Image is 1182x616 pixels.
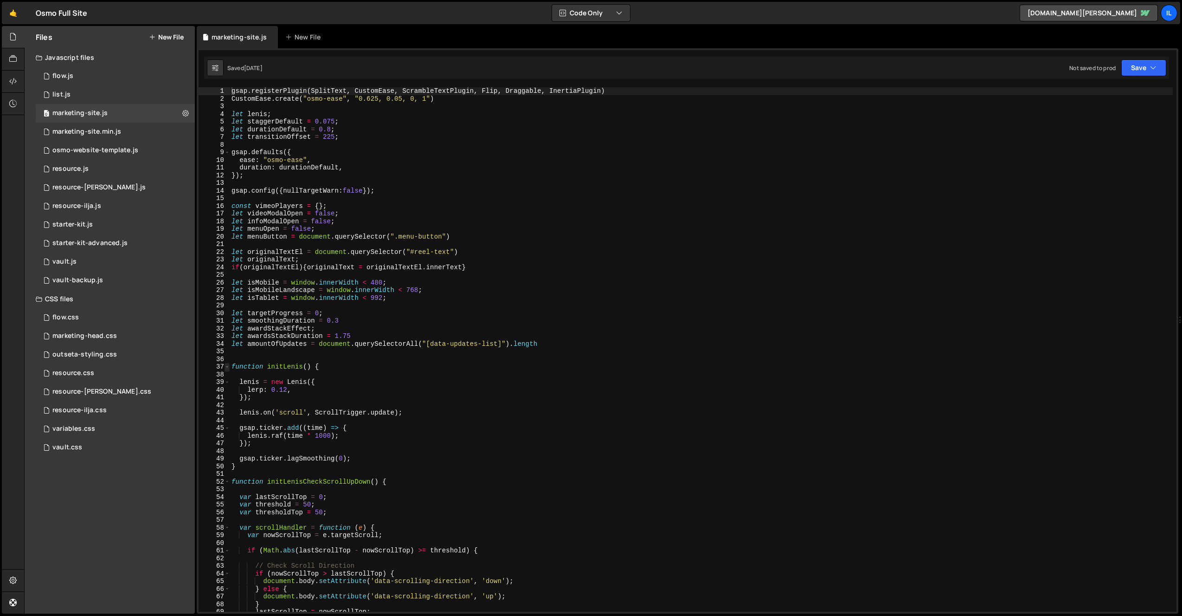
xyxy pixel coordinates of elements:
[199,409,230,417] div: 43
[199,187,230,195] div: 14
[199,317,230,325] div: 31
[199,424,230,432] div: 45
[52,202,101,210] div: resource-ilja.js
[199,332,230,340] div: 33
[199,608,230,616] div: 69
[199,601,230,609] div: 68
[199,264,230,272] div: 24
[199,486,230,493] div: 53
[52,220,93,229] div: starter-kit.js
[199,440,230,447] div: 47
[552,5,630,21] button: Code Only
[36,178,195,197] div: 10598/27701.js
[52,332,117,340] div: marketing-head.css
[52,109,108,117] div: marketing-site.js
[199,133,230,141] div: 7
[199,164,230,172] div: 11
[199,363,230,371] div: 37
[227,64,263,72] div: Saved
[199,294,230,302] div: 28
[36,345,195,364] div: 10598/27499.css
[36,215,195,234] div: 10598/44660.js
[199,547,230,555] div: 61
[285,32,324,42] div: New File
[36,383,195,401] div: 10598/27702.css
[199,532,230,539] div: 59
[199,593,230,601] div: 67
[36,438,195,457] div: 10598/25099.css
[52,258,77,266] div: vault.js
[212,32,267,42] div: marketing-site.js
[36,327,195,345] div: 10598/28175.css
[36,197,195,215] div: 10598/27700.js
[52,72,73,80] div: flow.js
[199,417,230,425] div: 44
[52,146,138,155] div: osmo-website-template.js
[52,425,95,433] div: variables.css
[36,160,195,178] div: 10598/27705.js
[199,463,230,471] div: 50
[199,539,230,547] div: 60
[1161,5,1177,21] a: Il
[52,276,103,285] div: vault-backup.js
[199,179,230,187] div: 13
[44,110,49,118] span: 0
[199,110,230,118] div: 4
[199,141,230,149] div: 8
[52,128,121,136] div: marketing-site.min.js
[199,386,230,394] div: 40
[199,585,230,593] div: 66
[199,432,230,440] div: 46
[199,118,230,126] div: 5
[52,350,117,359] div: outseta-styling.css
[244,64,263,72] div: [DATE]
[199,302,230,310] div: 29
[199,310,230,318] div: 30
[199,402,230,409] div: 42
[199,218,230,226] div: 18
[36,67,195,85] div: 10598/27344.js
[36,141,195,160] div: 10598/29018.js
[2,2,25,24] a: 🤙
[52,165,89,173] div: resource.js
[149,33,184,41] button: New File
[199,225,230,233] div: 19
[25,48,195,67] div: Javascript files
[36,271,195,290] div: 10598/25101.js
[199,509,230,517] div: 56
[199,356,230,363] div: 36
[199,478,230,486] div: 52
[36,85,195,104] div: 10598/26158.js
[199,562,230,570] div: 63
[199,172,230,180] div: 12
[199,447,230,455] div: 48
[36,234,195,253] div: 10598/44726.js
[199,378,230,386] div: 39
[199,271,230,279] div: 25
[1020,5,1158,21] a: [DOMAIN_NAME][PERSON_NAME]
[36,364,195,383] div: 10598/27699.css
[199,202,230,210] div: 16
[36,32,52,42] h2: Files
[199,325,230,333] div: 32
[199,156,230,164] div: 10
[199,240,230,248] div: 21
[52,406,107,415] div: resource-ilja.css
[36,104,195,123] div: 10598/28174.js
[199,340,230,348] div: 34
[52,91,71,99] div: list.js
[199,149,230,156] div: 9
[199,470,230,478] div: 51
[199,233,230,241] div: 20
[36,308,195,327] div: 10598/27345.css
[36,401,195,420] div: 10598/27703.css
[199,103,230,110] div: 3
[52,443,82,452] div: vault.css
[199,371,230,379] div: 38
[199,394,230,402] div: 41
[199,555,230,563] div: 62
[199,516,230,524] div: 57
[52,239,128,247] div: starter-kit-advanced.js
[36,123,195,141] div: 10598/28787.js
